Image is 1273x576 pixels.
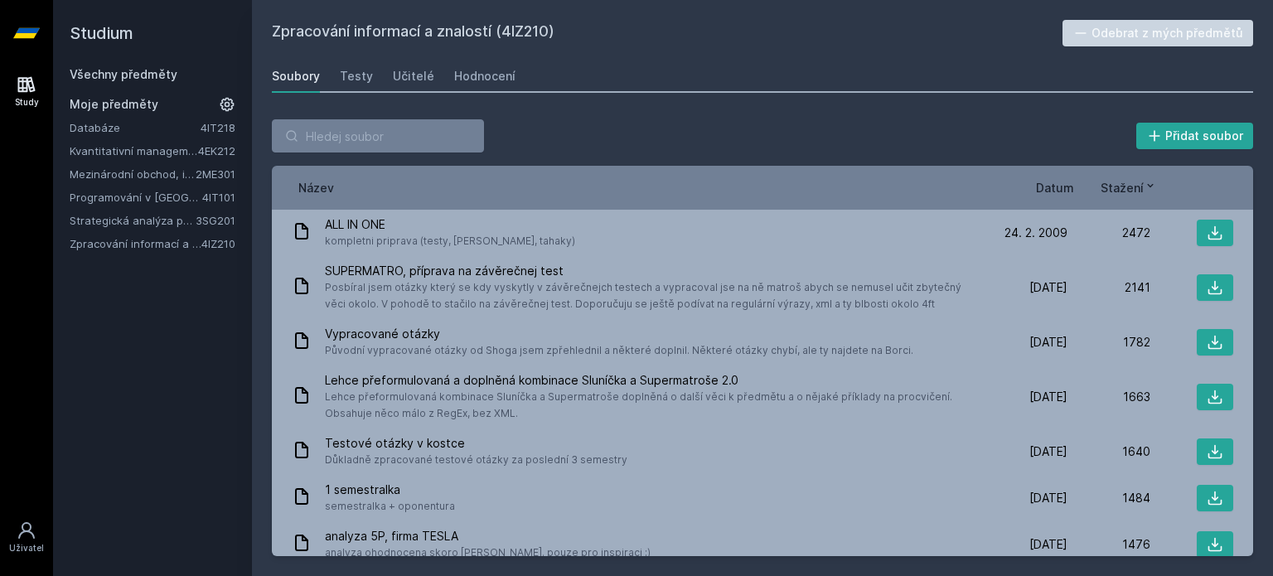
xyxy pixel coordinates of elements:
[340,60,373,93] a: Testy
[1067,389,1150,405] div: 1663
[325,372,978,389] span: Lehce přeformulovaná a doplněná kombinace Sluníčka a Supermatroše 2.0
[70,235,201,252] a: Zpracování informací a znalostí
[1004,225,1067,241] span: 24. 2. 2009
[201,121,235,134] a: 4IT218
[70,67,177,81] a: Všechny předměty
[9,542,44,554] div: Uživatel
[393,68,434,85] div: Učitelé
[1036,179,1074,196] button: Datum
[1067,490,1150,506] div: 1484
[1029,443,1067,460] span: [DATE]
[1029,334,1067,351] span: [DATE]
[198,144,235,157] a: 4EK212
[325,233,575,249] span: kompletni priprava (testy, [PERSON_NAME], tahaky)
[1029,536,1067,553] span: [DATE]
[3,512,50,563] a: Uživatel
[3,66,50,117] a: Study
[70,212,196,229] a: Strategická analýza pro informatiky a statistiky
[325,216,575,233] span: ALL IN ONE
[272,119,484,152] input: Hledej soubor
[201,237,235,250] a: 4IZ210
[202,191,235,204] a: 4IT101
[70,143,198,159] a: Kvantitativní management
[272,60,320,93] a: Soubory
[1136,123,1254,149] button: Přidat soubor
[70,119,201,136] a: Databáze
[1029,279,1067,296] span: [DATE]
[196,167,235,181] a: 2ME301
[298,179,334,196] button: Název
[70,96,158,113] span: Moje předměty
[325,528,651,545] span: analyza 5P, firma TESLA
[15,96,39,109] div: Study
[393,60,434,93] a: Učitelé
[1029,389,1067,405] span: [DATE]
[325,435,627,452] span: Testové otázky v kostce
[325,498,455,515] span: semestralka + oponentura
[1062,20,1254,46] button: Odebrat z mých předmětů
[272,68,320,85] div: Soubory
[454,60,515,93] a: Hodnocení
[272,20,1062,46] h2: Zpracování informací a znalostí (4IZ210)
[325,389,978,422] span: Lehce přeformulovaná kombinace Sluníčka a Supermatroše doplněná o další věci k předmětu a o nějak...
[1101,179,1157,196] button: Stažení
[1067,279,1150,296] div: 2141
[325,326,913,342] span: Vypracované otázky
[1067,443,1150,460] div: 1640
[1101,179,1144,196] span: Stažení
[454,68,515,85] div: Hodnocení
[70,166,196,182] a: Mezinárodní obchod, investice a inovace
[1067,334,1150,351] div: 1782
[196,214,235,227] a: 3SG201
[70,189,202,206] a: Programování v [GEOGRAPHIC_DATA]
[325,263,978,279] span: SUPERMATRO, příprava na závěrečnej test
[340,68,373,85] div: Testy
[325,482,455,498] span: 1 semestralka
[325,452,627,468] span: Důkladně zpracované testové otázky za poslední 3 semestry
[325,545,651,561] span: analyza ohodnocena skoro [PERSON_NAME]. pouze pro inspiraci ;)
[325,342,913,359] span: Původní vypracované otázky od Shoga jsem zpřehlednil a některé doplnil. Některé otázky chybí, ale...
[1067,536,1150,553] div: 1476
[325,279,978,312] span: Posbíral jsem otázky který se kdy vyskytly v závěrečnejch testech a vypracoval jse na ně matroš a...
[1067,225,1150,241] div: 2472
[1029,490,1067,506] span: [DATE]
